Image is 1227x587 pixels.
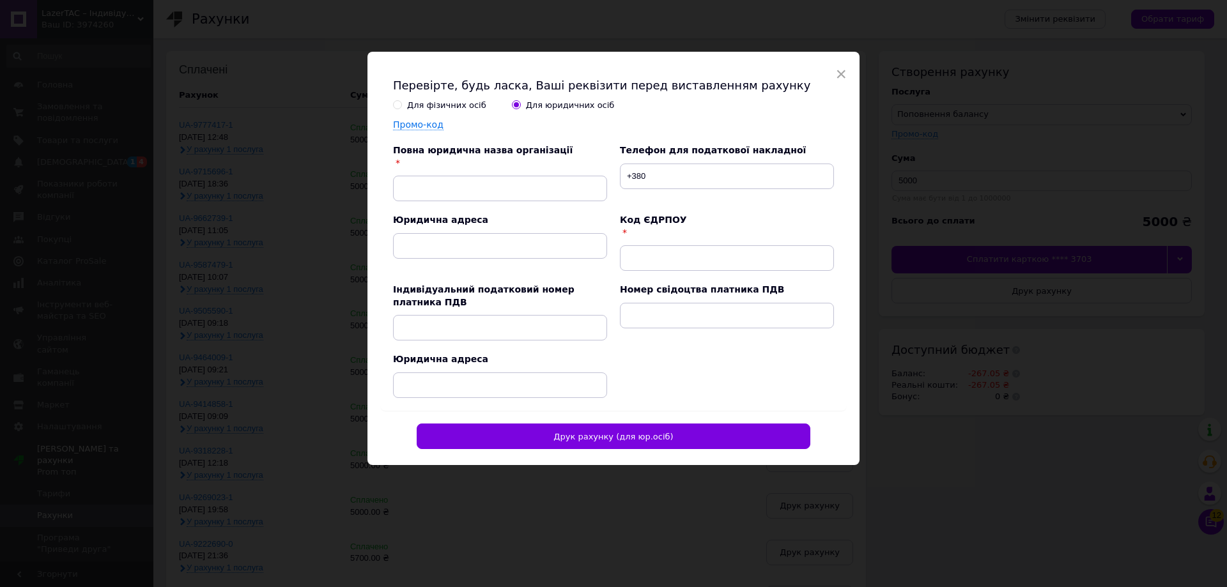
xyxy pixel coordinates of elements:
label: Код ЄДРПОУ [620,215,687,225]
div: Для фізичних осіб [407,100,486,111]
label: Телефон для податкової накладної [620,145,806,155]
label: Повна юридична назва організації [393,145,573,155]
label: Номер свідоцтва платника ПДВ [620,284,784,294]
span: Друк рахунку (для юр.осіб) [553,432,673,441]
div: Для юридичних осіб [526,100,615,111]
label: Юридична адреса [393,215,488,225]
label: Юридична адреса [393,354,488,364]
button: Друк рахунку (для юр.осіб) [417,423,810,449]
h2: Перевірте, будь ласка, Ваші реквізити перед виставленням рахунку [393,77,834,93]
label: Промо-код [393,119,444,130]
span: × [835,63,847,85]
label: Індивідуальний податковий номер платника ПДВ [393,284,575,307]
